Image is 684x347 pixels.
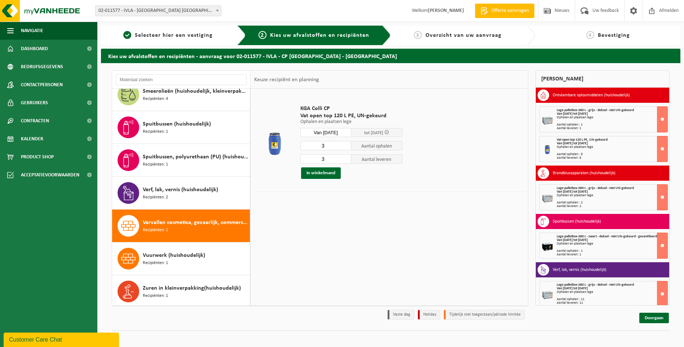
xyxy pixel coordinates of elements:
div: Aantal leveren: 1 [557,127,667,130]
span: Acceptatievoorwaarden [21,166,79,184]
h3: Ontvlambare oplosmiddelen (huishoudelijk) [553,89,630,101]
span: Recipiënten: 2 [143,194,168,201]
span: Gebruikers [21,94,48,112]
span: 4 [586,31,594,39]
h2: Kies uw afvalstoffen en recipiënten - aanvraag voor 02-011577 - IVLA - CP [GEOGRAPHIC_DATA] - [GE... [101,49,680,63]
strong: Van [DATE] tot [DATE] [557,190,588,194]
span: Recipiënten: 1 [143,260,168,267]
span: Smeerolieën (huishoudelijk, kleinverpakking) [143,87,248,96]
h3: Verf, lak, vernis (huishoudelijk) [553,264,606,276]
span: Bedrijfsgegevens [21,58,63,76]
h3: Spuitbussen (huishoudelijk) [553,216,601,227]
li: Vaste dag [388,310,414,320]
strong: Van [DATE] tot [DATE] [557,112,588,116]
span: Aantal leveren [351,154,402,164]
span: Recipiënten: 1 [143,227,168,234]
span: Contactpersonen [21,76,63,94]
div: Ophalen en plaatsen lege [557,145,667,149]
span: 3 [414,31,422,39]
span: Offerte aanvragen [490,7,531,14]
button: Spuitbussen, polyurethaan (PU) (huishoudelijk) Recipiënten: 1 [112,144,250,177]
input: Selecteer datum [300,128,352,137]
div: Ophalen en plaatsen lege [557,194,667,197]
span: Recipiënten: 4 [143,96,168,102]
button: Vervallen cosmetica, gevaarlijk, commerciele verpakking (huishoudelijk) Recipiënten: 1 [112,210,250,242]
button: Zuren in kleinverpakking(huishoudelijk) Recipiënten: 1 [112,275,250,308]
div: Aantal ophalen : 2 [557,201,667,205]
h3: Brandblusapparaten (huishoudelijk) [553,167,615,179]
span: Lage palletbox 680 L - zwart - deksel - niet UN-gekeurd - geventileerd [557,234,657,238]
span: Zuren in kleinverpakking(huishoudelijk) [143,284,241,293]
span: Bevestiging [598,32,630,38]
div: Ophalen en plaatsen lege [557,116,667,119]
span: Recipiënten: 1 [143,293,168,299]
li: Holiday [418,310,440,320]
div: Keuze recipiënt en planning [251,71,323,89]
span: 1 [123,31,131,39]
button: Verf, lak, vernis (huishoudelijk) Recipiënten: 2 [112,177,250,210]
span: Vuurwerk (huishoudelijk) [143,251,205,260]
span: Kies uw afvalstoffen en recipiënten [270,32,369,38]
span: Spuitbussen (huishoudelijk) [143,120,211,128]
span: KGA Colli CP [300,105,402,112]
span: Product Shop [21,148,54,166]
div: Aantal leveren: 11 [557,301,667,305]
p: Ophalen en plaatsen lege [300,119,402,124]
a: 1Selecteer hier een vestiging [105,31,231,40]
strong: Van [DATE] tot [DATE] [557,286,588,290]
span: Lage palletbox 680 L - grijs - deksel - niet UN-gekeurd [557,108,634,112]
span: Vat open top 120 L PE, UN-gekeurd [557,138,608,142]
span: Lage palletbox 680 L - grijs - deksel - niet UN-gekeurd [557,186,634,190]
div: Aantal leveren: 1 [557,253,667,256]
span: Vervallen cosmetica, gevaarlijk, commerciele verpakking (huishoudelijk) [143,218,248,227]
button: Vuurwerk (huishoudelijk) Recipiënten: 1 [112,242,250,275]
div: Ophalen en plaatsen lege [557,242,667,246]
span: Recipiënten: 1 [143,128,168,135]
span: 2 [259,31,266,39]
li: Tijdelijk niet toegestaan/période limitée [444,310,525,320]
strong: [PERSON_NAME] [428,8,464,13]
div: Aantal ophalen : 11 [557,298,667,301]
span: Overzicht van uw aanvraag [425,32,502,38]
span: 02-011577 - IVLA - CP OUDENAARDE - 9700 OUDENAARDE, LEEBEEKSTRAAT 10 [96,6,221,16]
div: Aantal leveren: 8 [557,156,667,160]
a: Doorgaan [639,313,669,323]
span: Lage palletbox 680 L - grijs - deksel - niet UN-gekeurd [557,283,634,287]
button: Spuitbussen (huishoudelijk) Recipiënten: 1 [112,111,250,144]
span: Verf, lak, vernis (huishoudelijk) [143,185,218,194]
button: Smeerolieën (huishoudelijk, kleinverpakking) Recipiënten: 4 [112,78,250,111]
span: Spuitbussen, polyurethaan (PU) (huishoudelijk) [143,153,248,161]
a: Offerte aanvragen [475,4,534,18]
span: Vat open top 120 L PE, UN-gekeurd [300,112,402,119]
div: Aantal ophalen : 1 [557,123,667,127]
span: Aantal ophalen [351,141,402,150]
input: Materiaal zoeken [116,74,247,85]
iframe: chat widget [4,331,120,347]
div: Aantal leveren: 2 [557,205,667,208]
span: tot [DATE] [364,131,383,135]
strong: Van [DATE] tot [DATE] [557,238,588,242]
span: Selecteer hier een vestiging [135,32,213,38]
span: Navigatie [21,22,43,40]
div: Ophalen en plaatsen lege [557,290,667,294]
button: In winkelmand [301,167,341,179]
strong: Van [DATE] tot [DATE] [557,141,588,145]
span: Dashboard [21,40,48,58]
span: Recipiënten: 1 [143,161,168,168]
div: Aantal ophalen : 8 [557,153,667,156]
span: Kalender [21,130,43,148]
div: Aantal ophalen : 1 [557,249,667,253]
span: 02-011577 - IVLA - CP OUDENAARDE - 9700 OUDENAARDE, LEEBEEKSTRAAT 10 [95,5,221,16]
div: [PERSON_NAME] [535,70,670,88]
span: Contracten [21,112,49,130]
